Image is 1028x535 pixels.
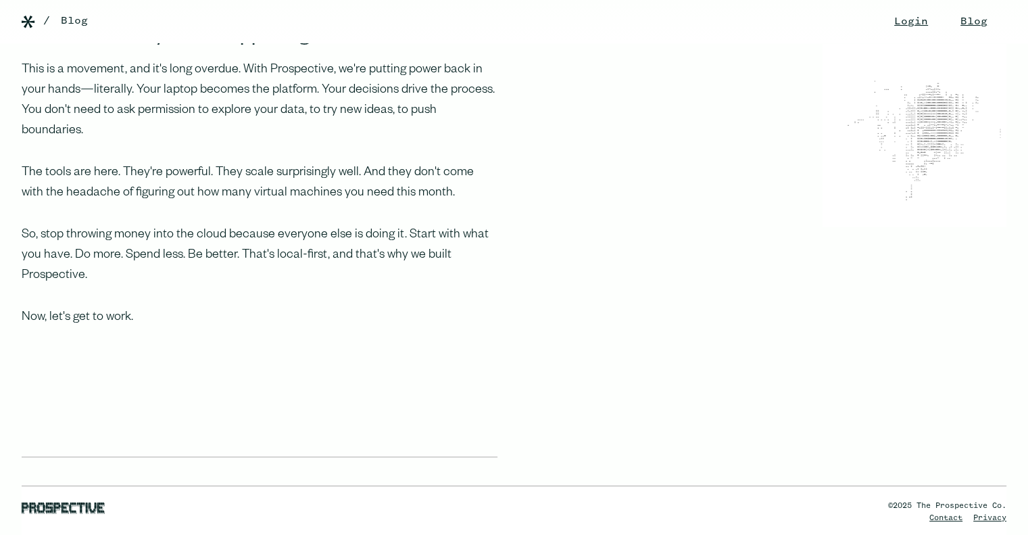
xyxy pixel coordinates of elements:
[22,308,497,328] p: Now, let's get to work.
[22,60,497,141] p: This is a movement, and it's long overdue. With Prospective, we're putting power back in your han...
[43,13,50,29] div: /
[929,514,962,522] a: Contact
[888,500,1006,512] div: ©2025 The Prospective Co.
[22,163,497,204] p: The tools are here. They're powerful. They scale surprisingly well. And they don't come with the ...
[61,13,88,29] a: Blog
[22,225,497,286] p: So, stop throwing money into the cloud because everyone else is doing it. Start with what you hav...
[973,514,1006,522] a: Privacy
[22,350,497,370] p: ‍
